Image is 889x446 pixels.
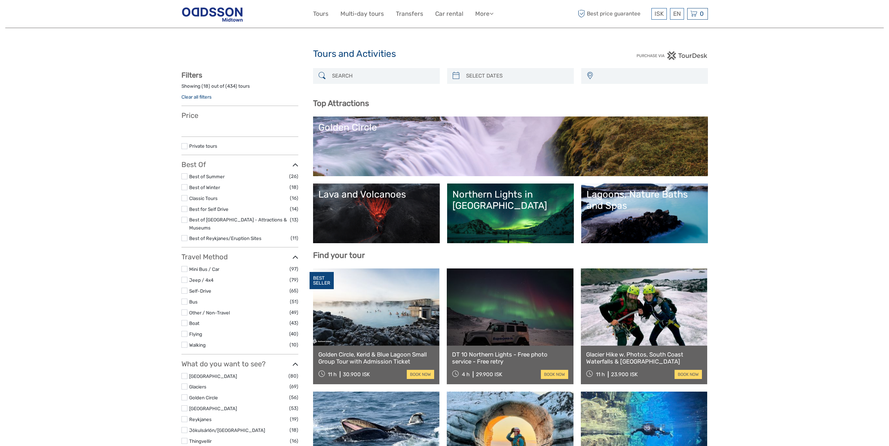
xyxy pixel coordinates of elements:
span: (18) [290,183,298,191]
span: (10) [290,341,298,349]
span: Best price guarantee [576,8,650,20]
a: Thingvellir [189,438,212,444]
span: (16) [290,437,298,445]
a: Other / Non-Travel [189,310,230,315]
a: DT 10 Northern Lights - Free photo service - Free retry [452,351,568,365]
a: Jökulsárlón/[GEOGRAPHIC_DATA] [189,427,265,433]
span: (16) [290,194,298,202]
span: (97) [290,265,298,273]
a: Clear all filters [181,94,212,100]
span: (11) [291,234,298,242]
span: 11 h [328,371,337,378]
div: Lava and Volcanoes [318,189,434,200]
img: PurchaseViaTourDesk.png [636,51,708,60]
b: Top Attractions [313,99,369,108]
a: book now [407,370,434,379]
div: Showing ( ) out of ( ) tours [181,83,298,94]
div: 29.900 ISK [476,371,502,378]
span: (49) [290,308,298,317]
span: (43) [290,319,298,327]
a: Golden Circle [318,122,703,171]
span: (51) [290,298,298,306]
div: BEST SELLER [310,272,334,289]
a: Glaciers [189,384,206,390]
a: Transfers [396,9,423,19]
a: Private tours [189,143,217,149]
h3: Price [181,111,298,120]
a: Lagoons, Nature Baths and Spas [586,189,703,238]
a: Bus [189,299,198,305]
a: Golden Circle, Kerid & Blue Lagoon Small Group Tour with Admission Ticket [318,351,434,365]
div: 30.900 ISK [343,371,370,378]
span: (13) [290,216,298,224]
span: 11 h [596,371,605,378]
label: 18 [203,83,208,89]
a: Northern Lights in [GEOGRAPHIC_DATA] [452,189,569,238]
span: (79) [290,276,298,284]
a: [GEOGRAPHIC_DATA] [189,406,237,411]
span: (53) [289,404,298,412]
div: Golden Circle [318,122,703,133]
span: 4 h [462,371,470,378]
span: 0 [699,10,705,17]
span: (56) [289,393,298,401]
a: Golden Circle [189,395,218,400]
a: Self-Drive [189,288,211,294]
a: Tours [313,9,329,19]
div: Lagoons, Nature Baths and Spas [586,189,703,212]
div: EN [670,8,684,20]
a: Best of [GEOGRAPHIC_DATA] - Attractions & Museums [189,217,287,231]
a: Best of Summer [189,174,225,179]
h3: Travel Method [181,253,298,261]
a: Mini Bus / Car [189,266,219,272]
a: Jeep / 4x4 [189,277,213,283]
a: Car rental [435,9,463,19]
b: Find your tour [313,251,365,260]
label: 434 [227,83,235,89]
a: Lava and Volcanoes [318,189,434,238]
h3: What do you want to see? [181,360,298,368]
span: (69) [290,382,298,391]
input: SELECT DATES [463,70,570,82]
span: (26) [289,172,298,180]
a: Walking [189,342,206,348]
span: ISK [655,10,664,17]
a: More [475,9,493,19]
a: Reykjanes [189,417,212,422]
span: (19) [290,415,298,423]
div: Northern Lights in [GEOGRAPHIC_DATA] [452,189,569,212]
img: Reykjavik Residence [181,5,243,22]
span: (14) [290,205,298,213]
h3: Best Of [181,160,298,169]
span: (65) [290,287,298,295]
a: book now [541,370,568,379]
a: Boat [189,320,199,326]
span: (18) [290,426,298,434]
a: Best for Self Drive [189,206,228,212]
a: Glacier Hike w. Photos, South Coast Waterfalls & [GEOGRAPHIC_DATA] [586,351,702,365]
h1: Tours and Activities [313,48,576,60]
strong: Filters [181,71,202,79]
span: (40) [289,330,298,338]
input: SEARCH [329,70,436,82]
a: Flying [189,331,202,337]
a: [GEOGRAPHIC_DATA] [189,373,237,379]
a: Multi-day tours [340,9,384,19]
a: Classic Tours [189,195,218,201]
span: (80) [288,372,298,380]
div: 23.900 ISK [611,371,638,378]
a: Best of Winter [189,185,220,190]
a: book now [675,370,702,379]
a: Best of Reykjanes/Eruption Sites [189,235,261,241]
